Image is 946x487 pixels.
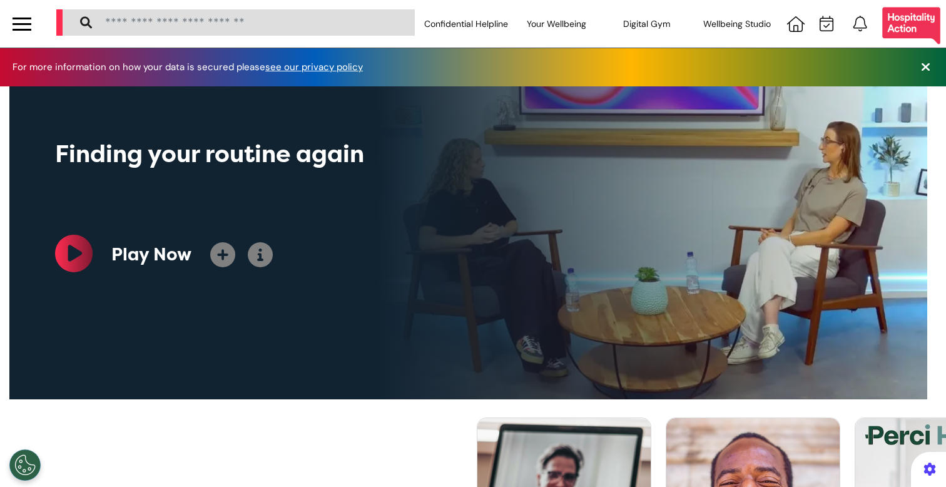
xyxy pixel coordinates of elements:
div: Play Now [111,242,191,268]
div: Confidential Helpline [421,6,511,41]
a: see our privacy policy [265,61,363,73]
div: Wellbeing Studio [692,6,782,41]
div: Your Wellbeing [511,6,601,41]
div: Finding your routine again [55,136,560,172]
div: Digital Gym [601,6,691,41]
div: For more information on how your data is secured please [13,63,375,72]
button: Open Preferences [9,449,41,481]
